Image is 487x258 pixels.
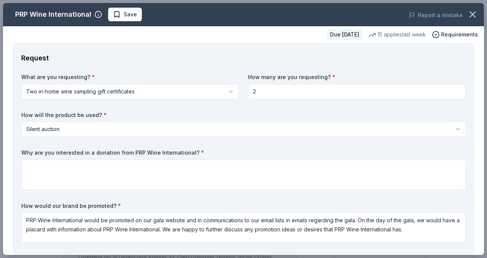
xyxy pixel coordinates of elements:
label: How will the product be used? [21,111,466,119]
div: Due [DATE] [327,29,362,40]
label: How would our brand be promoted? [21,202,466,210]
button: Save [108,8,142,21]
label: How many are you requesting? [248,73,466,81]
div: 15 applies last week [368,30,426,39]
button: Requirements [432,30,478,39]
div: Request [21,52,466,64]
label: Why are you interested in a donation from PRP Wine International? [21,149,466,157]
label: What are you requesting? [21,73,239,81]
span: Requirements [441,30,478,39]
div: PRP Wine International [15,8,91,21]
textarea: PRP Wine International would be promoted on our gala website and in communications to our email l... [21,212,466,243]
span: Save [124,10,137,19]
button: Report a mistake [409,11,463,20]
